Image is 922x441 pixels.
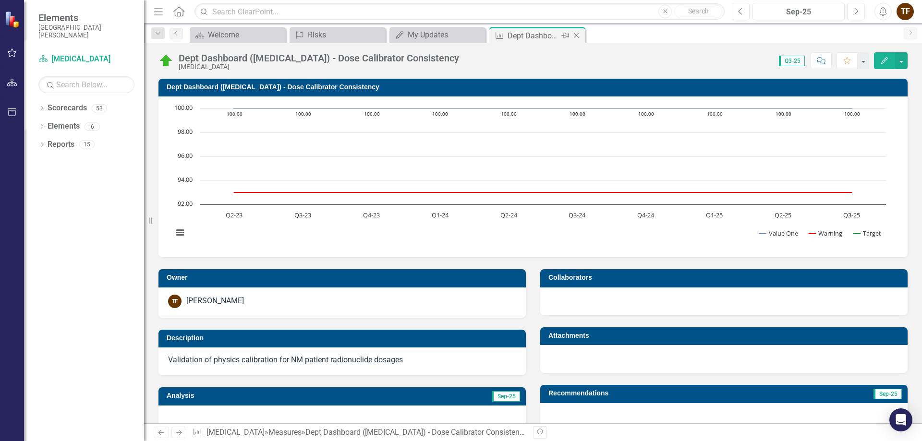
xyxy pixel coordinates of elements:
[168,295,182,308] div: TF
[779,56,805,66] span: Q3-25
[268,428,302,437] a: Measures
[179,63,459,71] div: [MEDICAL_DATA]
[889,408,912,431] div: Open Intercom Messenger
[674,5,722,18] button: Search
[232,107,854,110] g: Value One, line 1 of 3 with 10 data points.
[363,211,380,219] text: Q4-23
[775,211,791,219] text: Q2-25
[192,29,283,41] a: Welcome
[226,211,243,219] text: Q2-23
[174,103,193,112] text: 100.00
[167,392,339,399] h3: Analysis
[688,7,709,15] span: Search
[178,127,193,136] text: 98.00
[570,110,585,117] text: 100.00
[85,122,100,131] div: 6
[776,110,791,117] text: 100.00
[194,3,725,20] input: Search ClearPoint...
[897,3,914,20] button: TF
[227,110,243,117] text: 100.00
[38,54,134,65] a: [MEDICAL_DATA]
[179,53,459,63] div: Dept Dashboard ([MEDICAL_DATA]) - Dose Calibrator Consistency
[193,427,526,438] div: » »
[569,211,586,219] text: Q3-24
[508,30,559,42] div: Dept Dashboard ([MEDICAL_DATA]) - Dose Calibrator Consistency
[167,83,903,91] h3: Dept Dashboard ([MEDICAL_DATA]) - Dose Calibrator Consistency
[295,110,311,117] text: 100.00
[168,104,891,248] svg: Interactive chart
[232,107,854,110] g: Target, line 3 of 3 with 10 data points.
[501,110,517,117] text: 100.00
[38,24,134,39] small: [GEOGRAPHIC_DATA][PERSON_NAME]
[637,211,655,219] text: Q4-24
[48,121,80,132] a: Elements
[843,211,860,219] text: Q3-25
[92,104,107,112] div: 53
[292,29,383,41] a: Risks
[48,103,87,114] a: Scorecards
[158,53,174,69] img: On Target
[232,191,854,194] g: Warning, line 2 of 3 with 10 data points.
[178,175,193,184] text: 94.00
[38,76,134,93] input: Search Below...
[294,211,311,219] text: Q3-23
[548,274,903,281] h3: Collaborators
[759,229,798,238] button: Show Value One
[173,226,187,239] button: View chart menu, Chart
[178,199,193,208] text: 92.00
[853,229,882,238] button: Show Target
[432,110,448,117] text: 100.00
[432,211,449,219] text: Q1-24
[167,334,521,342] h3: Description
[186,296,244,307] div: [PERSON_NAME]
[178,151,193,160] text: 96.00
[548,390,787,397] h3: Recommendations
[208,29,283,41] div: Welcome
[48,139,74,150] a: Reports
[492,391,520,402] span: Sep-25
[809,229,843,238] button: Show Warning
[168,355,516,366] p: Validation of physics calibration for NM patient radionuclide dosages
[364,110,380,117] text: 100.00
[168,104,898,248] div: Chart. Highcharts interactive chart.
[638,110,654,117] text: 100.00
[707,110,723,117] text: 100.00
[5,11,22,28] img: ClearPoint Strategy
[305,428,527,437] div: Dept Dashboard ([MEDICAL_DATA]) - Dose Calibrator Consistency
[392,29,483,41] a: My Updates
[756,6,841,18] div: Sep-25
[79,141,95,149] div: 15
[167,274,521,281] h3: Owner
[308,29,383,41] div: Risks
[844,110,860,117] text: 100.00
[706,211,723,219] text: Q1-25
[548,332,903,339] h3: Attachments
[873,389,902,399] span: Sep-25
[752,3,845,20] button: Sep-25
[408,29,483,41] div: My Updates
[206,428,265,437] a: [MEDICAL_DATA]
[38,12,134,24] span: Elements
[500,211,518,219] text: Q2-24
